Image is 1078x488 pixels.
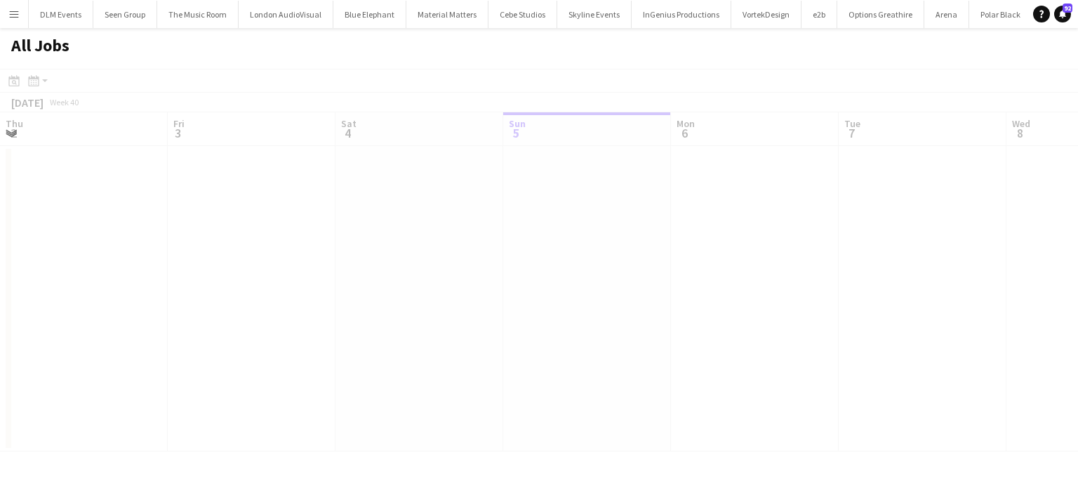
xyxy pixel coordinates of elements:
button: Blue Elephant [333,1,406,28]
button: DLM Events [29,1,93,28]
button: Seen Group [93,1,157,28]
button: InGenius Productions [632,1,731,28]
a: 92 [1054,6,1071,22]
button: VortekDesign [731,1,801,28]
button: Material Matters [406,1,488,28]
button: Skyline Events [557,1,632,28]
button: Cebe Studios [488,1,557,28]
button: Arena [924,1,969,28]
button: London AudioVisual [239,1,333,28]
button: Options Greathire [837,1,924,28]
button: Polar Black [969,1,1032,28]
button: e2b [801,1,837,28]
span: 92 [1063,4,1072,13]
button: The Music Room [157,1,239,28]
